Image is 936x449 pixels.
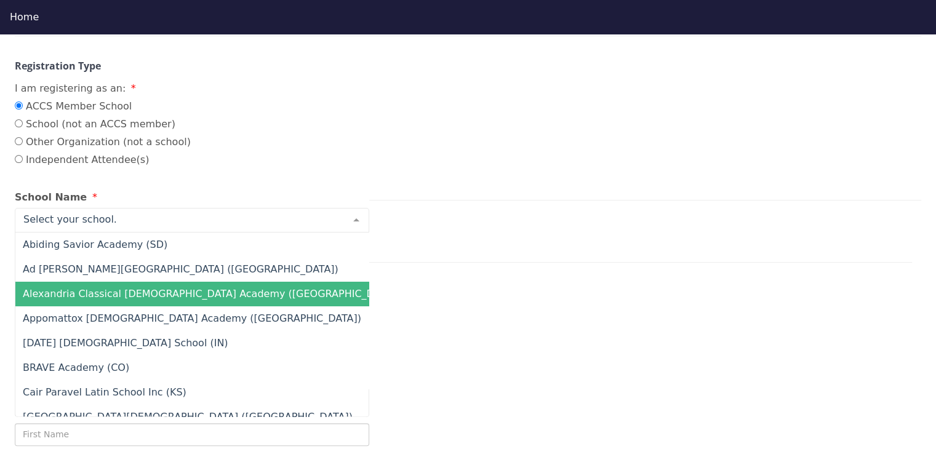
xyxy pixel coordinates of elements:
[23,337,228,349] span: [DATE] [DEMOGRAPHIC_DATA] School (IN)
[15,99,191,114] label: ACCS Member School
[15,135,191,149] label: Other Organization (not a school)
[23,411,353,423] span: [GEOGRAPHIC_DATA][DEMOGRAPHIC_DATA] ([GEOGRAPHIC_DATA])
[15,101,23,109] input: ACCS Member School
[23,362,129,373] span: BRAVE Academy (CO)
[15,82,126,94] span: I am registering as an:
[15,153,191,167] label: Independent Attendee(s)
[15,117,191,132] label: School (not an ACCS member)
[23,263,338,275] span: Ad [PERSON_NAME][GEOGRAPHIC_DATA] ([GEOGRAPHIC_DATA])
[23,288,399,300] span: Alexandria Classical [DEMOGRAPHIC_DATA] Academy ([GEOGRAPHIC_DATA])
[23,312,361,324] span: Appomattox [DEMOGRAPHIC_DATA] Academy ([GEOGRAPHIC_DATA])
[15,119,23,127] input: School (not an ACCS member)
[15,407,68,418] span: First Name
[15,423,369,446] input: First Name
[20,213,344,226] input: Select your school.
[23,239,167,250] span: Abiding Savior Academy (SD)
[10,10,926,25] div: Home
[15,155,23,163] input: Independent Attendee(s)
[15,59,101,73] strong: Registration Type
[15,137,23,145] input: Other Organization (not a school)
[15,191,87,203] span: School Name
[23,386,186,398] span: Cair Paravel Latin School Inc (KS)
